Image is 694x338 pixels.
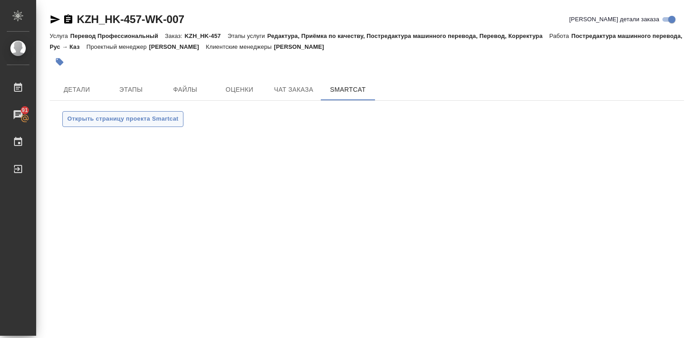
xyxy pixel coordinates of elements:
span: Чат заказа [272,84,315,95]
p: KZH_HK-457 [185,33,228,39]
p: Услуга [50,33,70,39]
p: [PERSON_NAME] [274,43,331,50]
p: Редактура, Приёмка по качеству, Постредактура машинного перевода, Перевод, Корректура [267,33,549,39]
p: [PERSON_NAME] [149,43,206,50]
span: Файлы [164,84,207,95]
button: Скопировать ссылку для ЯМессенджера [50,14,61,25]
p: Проектный менеджер [86,43,149,50]
p: Перевод Профессиональный [70,33,165,39]
span: Детали [55,84,98,95]
span: SmartCat [326,84,370,95]
a: KZH_HK-457-WK-007 [77,13,184,25]
a: 91 [2,103,34,126]
span: 91 [16,106,33,115]
button: Открыть страницу проекта Smartcat [62,111,183,127]
button: Скопировать ссылку [63,14,74,25]
p: Заказ: [165,33,184,39]
p: Работа [549,33,572,39]
span: Оценки [218,84,261,95]
span: Открыть страницу проекта Smartcat [67,114,178,124]
span: [PERSON_NAME] детали заказа [569,15,659,24]
p: Этапы услуги [228,33,267,39]
span: Этапы [109,84,153,95]
p: Клиентские менеджеры [206,43,274,50]
button: Добавить тэг [50,52,70,72]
